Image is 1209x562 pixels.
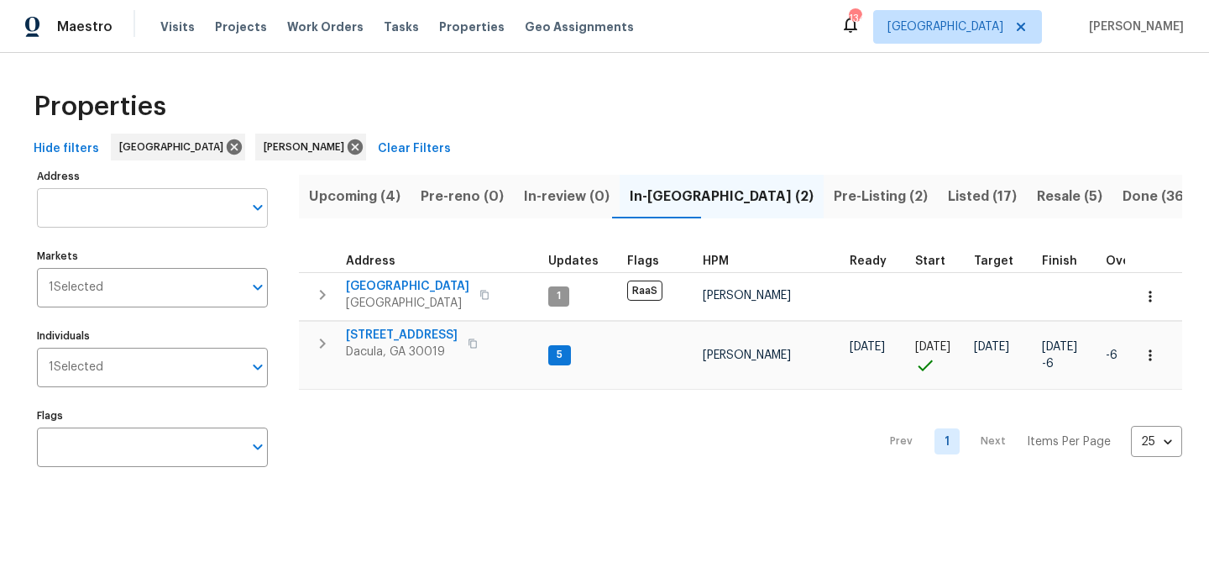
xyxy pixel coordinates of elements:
span: 1 Selected [49,360,103,375]
span: Updates [548,255,599,267]
label: Flags [37,411,268,421]
button: Clear Filters [371,134,458,165]
span: -6 [1106,349,1117,361]
span: Flags [627,255,659,267]
span: [PERSON_NAME] [703,290,791,302]
span: 5 [550,348,569,362]
span: [GEOGRAPHIC_DATA] [346,295,469,312]
span: Start [915,255,945,267]
span: [DATE] [974,341,1009,353]
span: Listed (17) [948,185,1017,208]
span: Visits [160,18,195,35]
span: 1 [550,289,568,303]
span: Ready [850,255,887,267]
div: [GEOGRAPHIC_DATA] [111,134,245,160]
div: [PERSON_NAME] [255,134,366,160]
button: Hide filters [27,134,106,165]
div: 134 [849,10,861,27]
label: Address [37,171,268,181]
span: Hide filters [34,139,99,160]
span: Maestro [57,18,113,35]
span: In-[GEOGRAPHIC_DATA] (2) [630,185,814,208]
span: Upcoming (4) [309,185,400,208]
span: [STREET_ADDRESS] [346,327,458,344]
span: [PERSON_NAME] [703,349,791,361]
span: RaaS [627,281,662,301]
td: 6 day(s) earlier than target finish date [1099,321,1171,390]
span: [DATE] [1042,341,1077,353]
div: Projected renovation finish date [1042,255,1092,267]
span: [GEOGRAPHIC_DATA] [346,278,469,295]
span: [GEOGRAPHIC_DATA] [887,18,1003,35]
span: Clear Filters [378,139,451,160]
span: 1 Selected [49,281,103,295]
td: Scheduled to finish 6 day(s) early [1035,321,1099,390]
span: HPM [703,255,729,267]
span: Finish [1042,255,1077,267]
button: Open [246,435,270,459]
span: Pre-reno (0) [421,185,504,208]
span: Geo Assignments [525,18,634,35]
td: Project started on time [908,321,967,390]
span: -6 [1042,355,1054,372]
div: Days past target finish date [1106,255,1165,267]
label: Markets [37,251,268,261]
span: Dacula, GA 30019 [346,344,458,360]
span: [PERSON_NAME] [1082,18,1184,35]
span: [GEOGRAPHIC_DATA] [119,139,230,155]
nav: Pagination Navigation [874,400,1182,483]
span: Resale (5) [1037,185,1102,208]
button: Open [246,276,270,299]
div: Earliest renovation start date (first business day after COE or Checkout) [850,255,902,267]
a: Goto page 1 [934,428,960,454]
span: Work Orders [287,18,364,35]
button: Open [246,355,270,379]
div: Target renovation project end date [974,255,1028,267]
span: Projects [215,18,267,35]
span: Properties [439,18,505,35]
span: Properties [34,98,166,115]
span: Overall [1106,255,1149,267]
div: 25 [1131,420,1182,464]
p: Items Per Page [1027,433,1111,450]
span: [PERSON_NAME] [264,139,351,155]
span: In-review (0) [524,185,610,208]
span: Address [346,255,395,267]
span: Tasks [384,21,419,33]
span: Done (365) [1123,185,1197,208]
label: Individuals [37,331,268,341]
span: [DATE] [915,341,950,353]
span: Pre-Listing (2) [834,185,928,208]
div: Actual renovation start date [915,255,960,267]
span: [DATE] [850,341,885,353]
button: Open [246,196,270,219]
span: Target [974,255,1013,267]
